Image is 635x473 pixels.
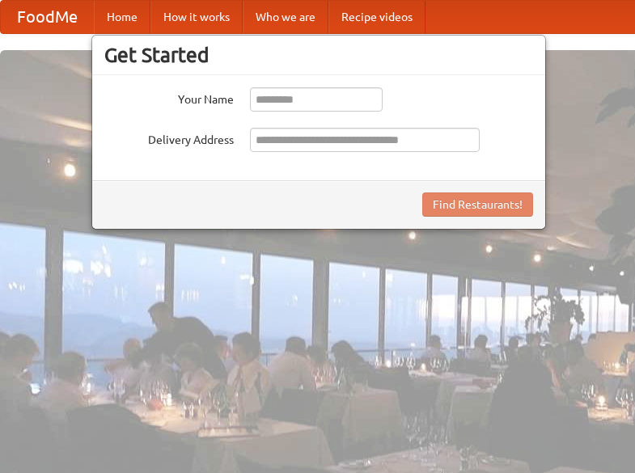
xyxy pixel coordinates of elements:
[1,1,94,33] a: FoodMe
[422,192,533,217] button: Find Restaurants!
[104,128,234,148] label: Delivery Address
[104,87,234,108] label: Your Name
[150,1,243,33] a: How it works
[94,1,150,33] a: Home
[328,1,425,33] a: Recipe videos
[104,43,533,67] h3: Get Started
[243,1,328,33] a: Who we are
